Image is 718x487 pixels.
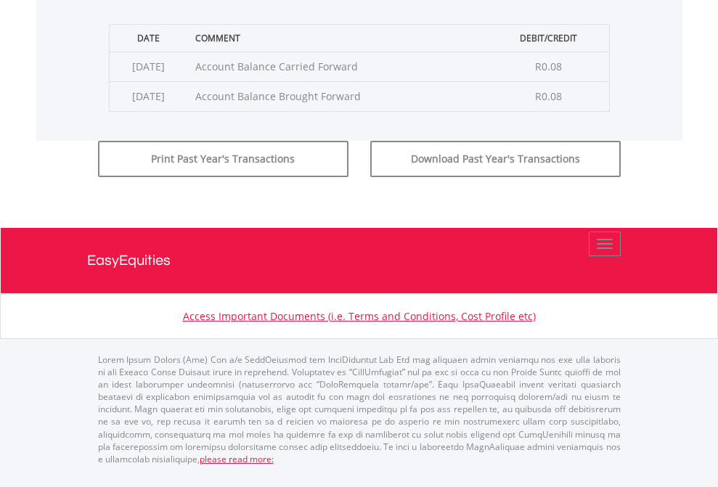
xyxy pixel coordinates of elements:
button: Print Past Year's Transactions [98,141,348,177]
td: Account Balance Carried Forward [188,52,489,81]
a: Access Important Documents (i.e. Terms and Conditions, Cost Profile etc) [183,309,536,323]
a: EasyEquities [87,228,632,293]
span: R0.08 [535,60,562,73]
th: Debit/Credit [489,24,609,52]
button: Download Past Year's Transactions [370,141,621,177]
th: Comment [188,24,489,52]
td: Account Balance Brought Forward [188,81,489,111]
p: Lorem Ipsum Dolors (Ame) Con a/e SeddOeiusmod tem InciDiduntut Lab Etd mag aliquaen admin veniamq... [98,353,621,465]
th: Date [109,24,188,52]
td: [DATE] [109,81,188,111]
span: R0.08 [535,89,562,103]
a: please read more: [200,453,274,465]
td: [DATE] [109,52,188,81]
